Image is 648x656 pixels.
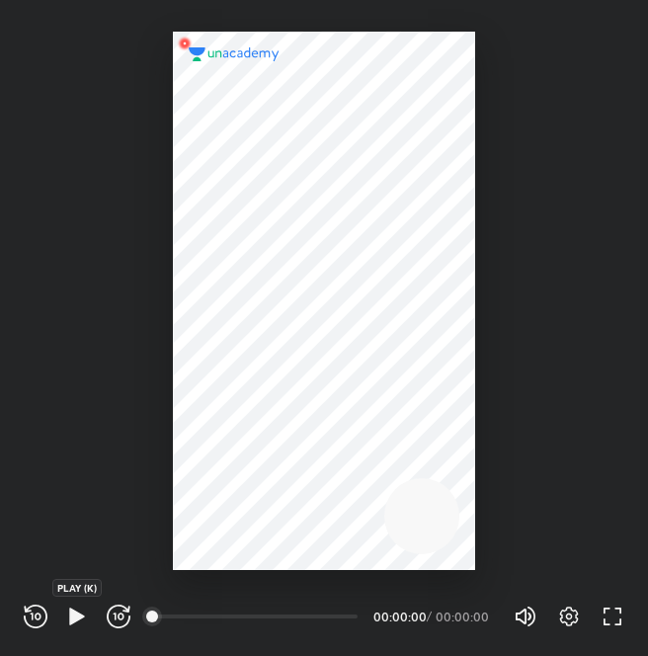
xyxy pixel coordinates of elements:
div: / [427,611,432,622]
div: PLAY (K) [52,579,102,597]
div: 00:00:00 [436,611,490,622]
img: logo.2a7e12a2.svg [189,47,280,61]
img: wMgqJGBwKWe8AAAAABJRU5ErkJggg== [173,32,197,55]
div: 00:00:00 [373,611,423,622]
